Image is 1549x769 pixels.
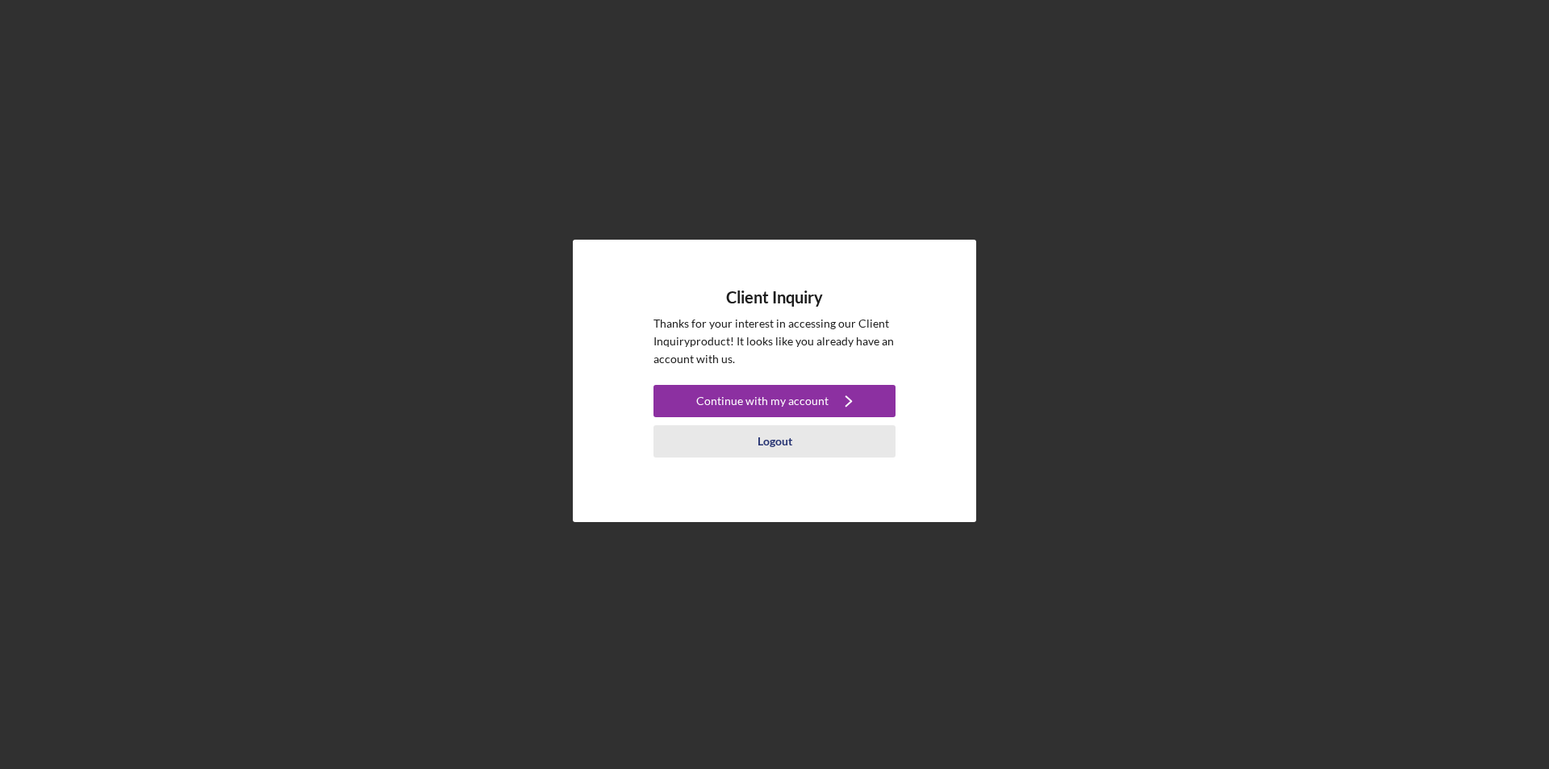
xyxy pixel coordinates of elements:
div: Continue with my account [696,385,829,417]
h4: Client Inquiry [726,288,823,307]
a: Continue with my account [653,385,896,421]
p: Thanks for your interest in accessing our Client Inquiry product! It looks like you already have ... [653,315,896,369]
button: Logout [653,425,896,458]
div: Logout [758,425,792,458]
button: Continue with my account [653,385,896,417]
